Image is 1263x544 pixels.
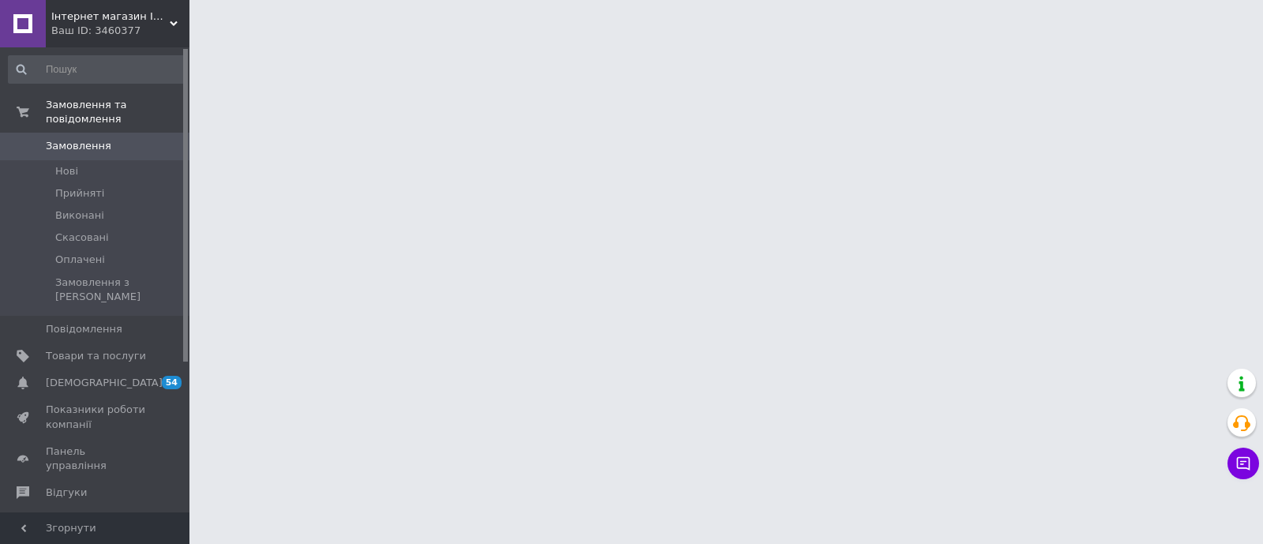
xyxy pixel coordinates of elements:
[46,349,146,363] span: Товари та послуги
[46,98,189,126] span: Замовлення та повідомлення
[46,445,146,473] span: Панель управління
[46,486,87,500] span: Відгуки
[51,24,189,38] div: Ваш ID: 3460377
[55,186,104,201] span: Прийняті
[55,231,109,245] span: Скасовані
[8,55,186,84] input: Пошук
[46,403,146,431] span: Показники роботи компанії
[55,164,78,178] span: Нові
[162,376,182,389] span: 54
[51,9,170,24] span: Інтернет магазин IQ Rapid
[1227,448,1259,479] button: Чат з покупцем
[46,139,111,153] span: Замовлення
[46,322,122,336] span: Повідомлення
[55,276,185,304] span: Замовлення з [PERSON_NAME]
[55,208,104,223] span: Виконані
[46,376,163,390] span: [DEMOGRAPHIC_DATA]
[55,253,105,267] span: Оплачені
